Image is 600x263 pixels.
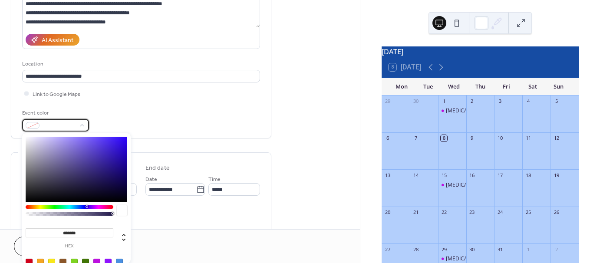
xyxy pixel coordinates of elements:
div: 30 [469,246,475,253]
div: [MEDICAL_DATA] [446,107,488,115]
div: 14 [412,172,419,178]
button: Cancel [14,237,67,256]
div: 10 [497,135,504,141]
div: Sun [546,78,572,95]
div: 28 [412,246,419,253]
div: [MEDICAL_DATA] [446,255,488,263]
div: 9 [469,135,475,141]
div: 19 [553,172,560,178]
div: Tue [415,78,441,95]
div: Event color [22,108,87,118]
div: 15 [441,172,447,178]
div: 4 [525,98,531,105]
div: 12 [553,135,560,141]
div: 3 [497,98,504,105]
div: 2 [553,246,560,253]
div: 23 [469,209,475,216]
div: 24 [497,209,504,216]
div: 16 [469,172,475,178]
button: AI Assistant [26,34,79,46]
div: Sat [519,78,545,95]
div: AI Assistant [42,36,73,45]
div: 25 [525,209,531,216]
div: Location [22,59,258,69]
div: Art Therapy [438,255,466,263]
div: 1 [525,246,531,253]
div: 7 [412,135,419,141]
div: 2 [469,98,475,105]
div: 29 [441,246,447,253]
div: 31 [497,246,504,253]
span: Link to Google Maps [33,90,80,99]
div: 6 [384,135,391,141]
div: 1 [441,98,447,105]
div: 22 [441,209,447,216]
div: Wed [441,78,467,95]
div: 8 [441,135,447,141]
div: 17 [497,172,504,178]
div: 18 [525,172,531,178]
div: [MEDICAL_DATA] [446,181,488,189]
div: 5 [553,98,560,105]
div: 13 [384,172,391,178]
div: Thu [467,78,493,95]
div: Art Therapy [438,107,466,115]
div: 29 [384,98,391,105]
label: hex [26,244,113,249]
span: Time [208,175,221,184]
div: End date [145,164,170,173]
div: 20 [384,209,391,216]
div: 11 [525,135,531,141]
div: [DATE] [382,46,579,57]
div: Mon [389,78,415,95]
span: Date [145,175,157,184]
div: 30 [412,98,419,105]
div: Art Therapy [438,181,466,189]
div: 26 [553,209,560,216]
div: 27 [384,246,391,253]
div: Fri [493,78,519,95]
div: 21 [412,209,419,216]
